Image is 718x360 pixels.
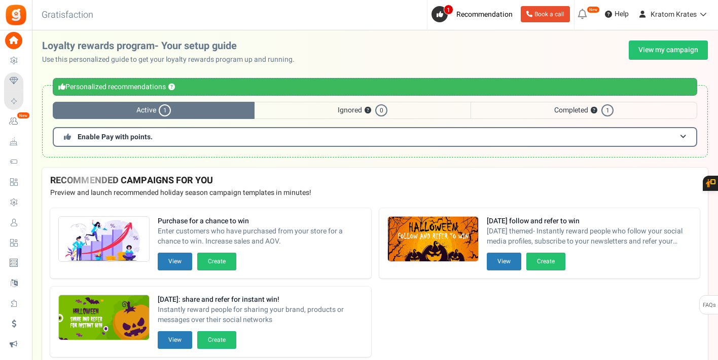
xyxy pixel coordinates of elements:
strong: Purchase for a chance to win [158,216,363,226]
span: FAQs [702,296,716,315]
img: Recommended Campaigns [388,217,478,262]
em: New [17,112,30,119]
span: 1 [159,104,171,116]
span: Kratom Krates [651,9,697,20]
button: Create [526,253,565,270]
em: New [587,6,600,13]
button: Create [197,331,236,349]
button: ? [365,107,371,114]
img: Gratisfaction [5,4,27,26]
h3: Gratisfaction [30,5,104,25]
button: View [487,253,521,270]
a: 1 Recommendation [432,6,517,22]
img: Recommended Campaigns [59,295,149,341]
button: Create [197,253,236,270]
span: Active [53,102,255,119]
span: Ignored [255,102,471,119]
p: Preview and launch recommended holiday season campaign templates in minutes! [50,188,700,198]
button: View [158,253,192,270]
span: 1 [601,104,614,116]
span: Recommendation [456,9,513,20]
a: Help [601,6,633,22]
img: Recommended Campaigns [59,217,149,262]
span: Help [612,9,629,19]
span: [DATE] themed- Instantly reward people who follow your social media profiles, subscribe to your n... [487,226,692,247]
a: New [4,113,27,130]
h2: Loyalty rewards program- Your setup guide [42,41,303,52]
a: Book a call [521,6,570,22]
div: Personalized recommendations [53,78,697,96]
button: ? [168,84,175,91]
h4: RECOMMENDED CAMPAIGNS FOR YOU [50,176,700,186]
span: Enable Pay with points. [78,132,153,142]
span: Instantly reward people for sharing your brand, products or messages over their social networks [158,305,363,325]
button: View [158,331,192,349]
strong: [DATE] follow and refer to win [487,216,692,226]
a: View my campaign [629,41,708,60]
p: Use this personalized guide to get your loyalty rewards program up and running. [42,55,303,65]
button: ? [591,107,597,114]
strong: [DATE]: share and refer for instant win! [158,295,363,305]
span: 1 [444,5,453,15]
span: Completed [471,102,697,119]
span: 0 [375,104,387,116]
span: Enter customers who have purchased from your store for a chance to win. Increase sales and AOV. [158,226,363,247]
